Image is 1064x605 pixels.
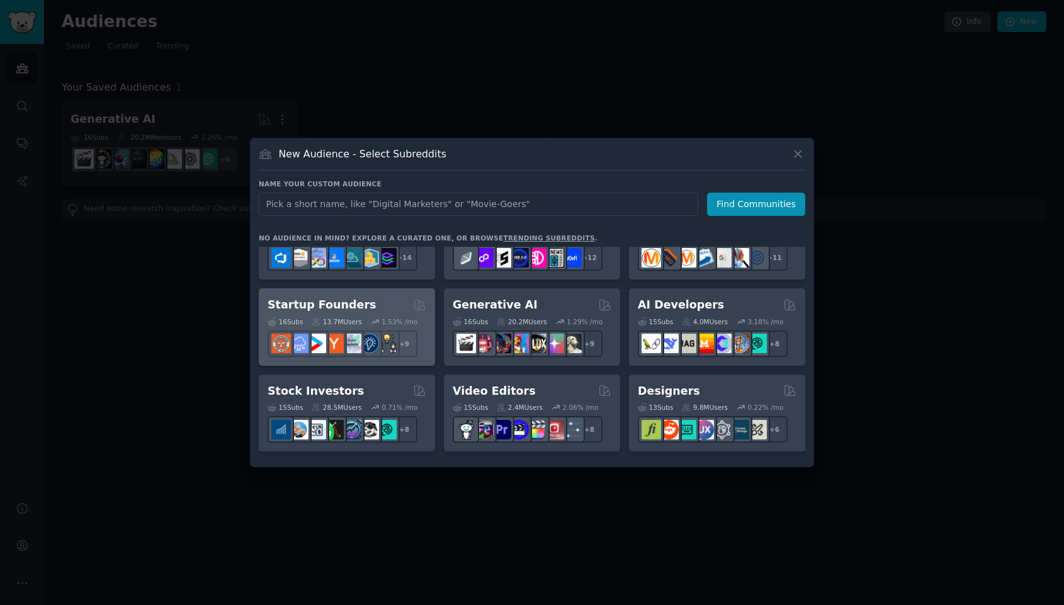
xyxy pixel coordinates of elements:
img: DevOpsLinks [324,248,344,268]
img: bigseo [659,248,679,268]
h3: Name your custom audience [259,179,805,188]
img: dalle2 [474,334,494,353]
img: Trading [324,420,344,439]
img: aivideo [456,334,476,353]
div: 4.0M Users [682,317,728,326]
img: DreamBooth [562,334,582,353]
img: PlatformEngineers [377,248,397,268]
img: gopro [456,420,476,439]
img: MarketingResearch [730,248,749,268]
img: EntrepreneurRideAlong [271,334,291,353]
img: content_marketing [642,248,661,268]
div: 2.06 % /mo [563,403,599,412]
h2: Video Editors [453,383,536,399]
img: technicalanalysis [377,420,397,439]
img: DeepSeek [659,334,679,353]
img: defi_ [562,248,582,268]
img: AWS_Certified_Experts [289,248,308,268]
div: + 8 [576,416,603,443]
img: Emailmarketing [694,248,714,268]
img: UX_Design [747,420,767,439]
img: dividends [271,420,291,439]
div: 2.4M Users [497,403,543,412]
input: Pick a short name, like "Digital Marketers" or "Movie-Goers" [259,193,698,216]
div: + 6 [761,416,788,443]
img: LangChain [642,334,661,353]
div: 0.71 % /mo [382,403,417,412]
img: OpenSourceAI [712,334,732,353]
div: + 11 [761,244,788,271]
div: + 9 [576,331,603,357]
div: 16 Sub s [268,317,303,326]
img: premiere [492,420,511,439]
img: UI_Design [677,420,696,439]
img: growmybusiness [377,334,397,353]
h2: Designers [638,383,700,399]
img: VideoEditors [509,420,529,439]
h2: Stock Investors [268,383,364,399]
img: OnlineMarketing [747,248,767,268]
img: ycombinator [324,334,344,353]
div: + 14 [391,244,417,271]
img: deepdream [492,334,511,353]
img: googleads [712,248,732,268]
img: FluxAI [527,334,546,353]
img: starryai [545,334,564,353]
div: + 8 [761,331,788,357]
div: 13 Sub s [638,403,673,412]
img: 0xPolygon [474,248,494,268]
img: AskMarketing [677,248,696,268]
div: 1.29 % /mo [567,317,603,326]
img: startup [307,334,326,353]
img: logodesign [659,420,679,439]
h2: Generative AI [453,297,538,313]
div: 16 Sub s [453,317,488,326]
img: SaaS [289,334,308,353]
img: editors [474,420,494,439]
div: 3.18 % /mo [748,317,784,326]
img: indiehackers [342,334,361,353]
img: sdforall [509,334,529,353]
img: learndesign [730,420,749,439]
h2: AI Developers [638,297,724,313]
img: Youtubevideo [545,420,564,439]
img: Forex [307,420,326,439]
img: Docker_DevOps [307,248,326,268]
img: userexperience [712,420,732,439]
div: 9.8M Users [682,403,728,412]
img: platformengineering [342,248,361,268]
img: swingtrading [359,420,379,439]
img: aws_cdk [359,248,379,268]
button: Find Communities [707,193,805,216]
img: ValueInvesting [289,420,308,439]
img: finalcutpro [527,420,546,439]
img: ethfinance [456,248,476,268]
img: defiblockchain [527,248,546,268]
img: llmops [730,334,749,353]
a: trending subreddits [503,234,594,242]
div: 1.53 % /mo [382,317,417,326]
div: 0.22 % /mo [748,403,784,412]
div: No audience in mind? Explore a curated one, or browse . [259,234,597,242]
img: web3 [509,248,529,268]
img: MistralAI [694,334,714,353]
img: Rag [677,334,696,353]
div: 15 Sub s [638,317,673,326]
img: postproduction [562,420,582,439]
img: CryptoNews [545,248,564,268]
img: UXDesign [694,420,714,439]
div: 15 Sub s [453,403,488,412]
div: 13.7M Users [312,317,361,326]
h3: New Audience - Select Subreddits [279,147,446,161]
img: AIDevelopersSociety [747,334,767,353]
img: typography [642,420,661,439]
h2: Startup Founders [268,297,376,313]
div: 20.2M Users [497,317,546,326]
div: 28.5M Users [312,403,361,412]
div: + 12 [576,244,603,271]
img: azuredevops [271,248,291,268]
img: StocksAndTrading [342,420,361,439]
img: Entrepreneurship [359,334,379,353]
img: ethstaker [492,248,511,268]
div: + 9 [391,331,417,357]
